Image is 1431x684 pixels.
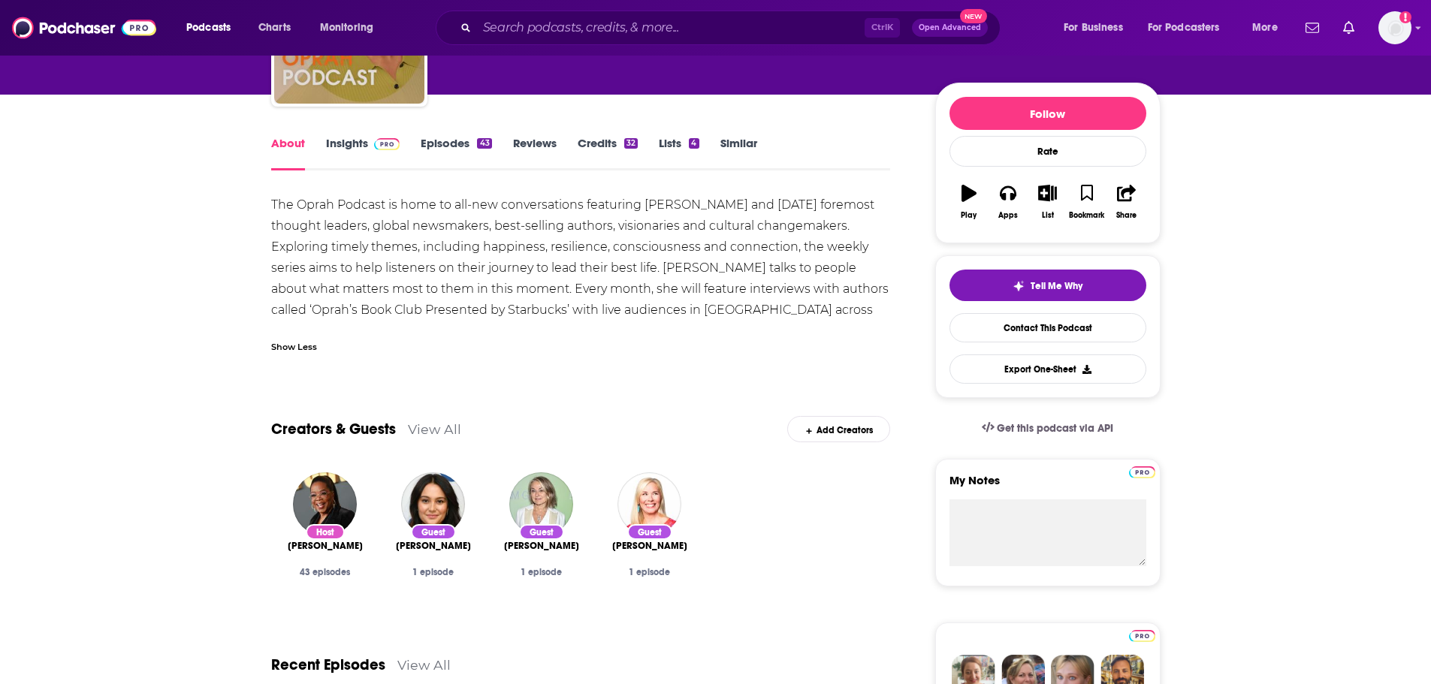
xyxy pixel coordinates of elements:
div: Guest [411,524,456,540]
img: Oprah Winfrey [293,472,357,536]
a: Creators & Guests [271,420,396,438]
label: My Notes [949,473,1146,499]
div: List [1042,211,1054,220]
a: Episodes43 [421,136,491,170]
span: For Podcasters [1148,17,1220,38]
span: [PERSON_NAME] [396,540,471,552]
a: Esther Perel [504,540,579,552]
span: More [1252,17,1278,38]
div: Guest [519,524,564,540]
button: Open AdvancedNew [912,19,988,37]
input: Search podcasts, credits, & more... [477,16,865,40]
a: InsightsPodchaser Pro [326,136,400,170]
a: Get this podcast via API [970,410,1126,447]
img: Podchaser Pro [374,138,400,150]
span: Get this podcast via API [997,422,1113,435]
div: Play [961,211,977,220]
div: 1 episode [500,567,584,577]
div: Host [306,524,345,540]
div: Apps [998,211,1018,220]
button: Apps [989,175,1028,229]
button: tell me why sparkleTell Me Why [949,270,1146,301]
button: Export One-Sheet [949,354,1146,384]
span: [PERSON_NAME] [288,540,363,552]
button: open menu [1242,16,1297,40]
img: Emma Heming [401,472,465,536]
img: Leanne Morgan [617,472,681,536]
img: Podchaser Pro [1129,630,1155,642]
span: Tell Me Why [1031,280,1082,292]
button: Show profile menu [1378,11,1411,44]
a: Emma Heming [396,540,471,552]
span: Logged in as ILATeam [1378,11,1411,44]
img: tell me why sparkle [1013,280,1025,292]
button: Share [1106,175,1146,229]
button: List [1028,175,1067,229]
a: About [271,136,305,170]
a: Leanne Morgan [612,540,687,552]
img: Esther Perel [509,472,573,536]
div: Add Creators [787,416,890,442]
span: Open Advanced [919,24,981,32]
span: For Business [1064,17,1123,38]
div: 4 [689,138,699,149]
a: Show notifications dropdown [1337,15,1360,41]
a: View All [408,421,461,437]
a: Credits32 [578,136,638,170]
span: Podcasts [186,17,231,38]
button: Follow [949,97,1146,130]
div: 32 [624,138,638,149]
span: Charts [258,17,291,38]
div: Rate [949,136,1146,167]
svg: Add a profile image [1399,11,1411,23]
a: Pro website [1129,464,1155,478]
a: Contact This Podcast [949,313,1146,342]
div: The Oprah Podcast is home to all-new conversations featuring [PERSON_NAME] and [DATE] foremost th... [271,194,891,342]
button: open menu [1053,16,1142,40]
a: Oprah Winfrey [288,540,363,552]
div: 1 episode [608,567,692,577]
a: Reviews [513,136,557,170]
a: Pro website [1129,628,1155,642]
img: Podchaser - Follow, Share and Rate Podcasts [12,14,156,42]
div: 43 [477,138,491,149]
div: Share [1116,211,1137,220]
div: Search podcasts, credits, & more... [450,11,1015,45]
img: Podchaser Pro [1129,466,1155,478]
span: [PERSON_NAME] [612,540,687,552]
a: View All [397,657,451,673]
div: 1 episode [391,567,475,577]
div: Bookmark [1069,211,1104,220]
div: 43 episodes [283,567,367,577]
a: Show notifications dropdown [1300,15,1325,41]
div: Guest [627,524,672,540]
span: Monitoring [320,17,373,38]
img: User Profile [1378,11,1411,44]
a: Charts [249,16,300,40]
button: open menu [309,16,393,40]
button: open menu [176,16,250,40]
a: Lists4 [659,136,699,170]
span: New [960,9,987,23]
span: Ctrl K [865,18,900,38]
a: Similar [720,136,757,170]
a: Recent Episodes [271,655,385,674]
span: [PERSON_NAME] [504,540,579,552]
button: Play [949,175,989,229]
button: open menu [1138,16,1242,40]
button: Bookmark [1067,175,1106,229]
